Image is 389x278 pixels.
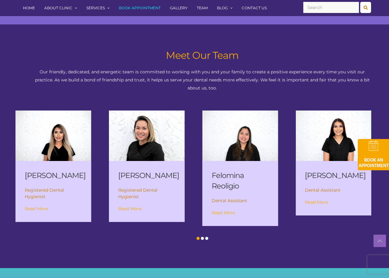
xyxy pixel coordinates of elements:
a: Felomina Reoligio [212,171,244,190]
a: Read More [118,206,141,211]
a: Read More [305,199,328,205]
a: Read More [212,210,235,215]
img: book-an-appointment-hod-gld.png [358,139,389,170]
a: [PERSON_NAME] [305,171,366,180]
input: Search [303,2,359,13]
span: Registered Dental Hygienist [25,187,64,199]
h1: Meet Our Team [34,49,371,62]
span: Registered Dental Hygienist [118,187,158,199]
p: Our friendly, dedicated, and energetic team is committed to working with you and your family to c... [34,68,371,92]
span: Dental Assistant [212,198,247,203]
a: [PERSON_NAME] [25,171,86,180]
span: Dental Assistant [305,187,340,193]
a: Read More [25,206,48,211]
a: [PERSON_NAME] [118,171,179,180]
